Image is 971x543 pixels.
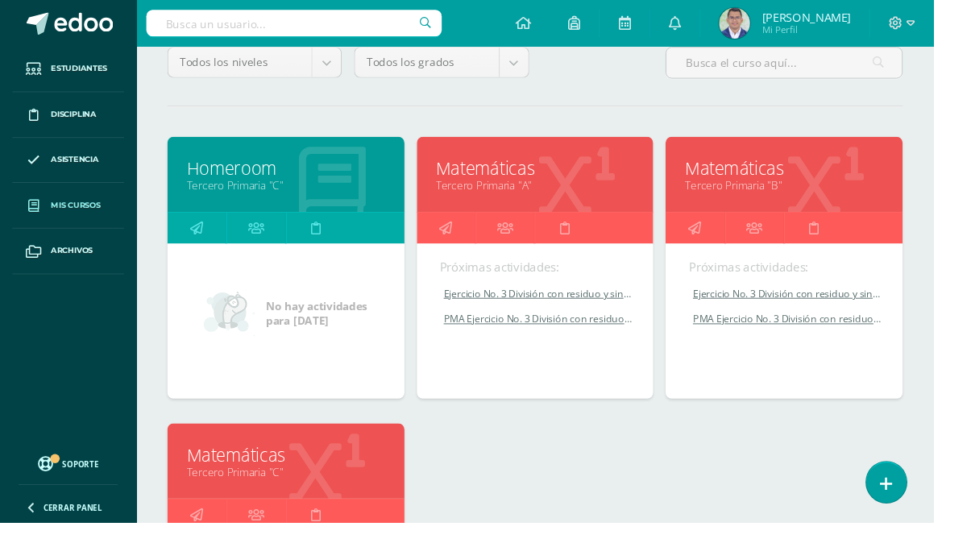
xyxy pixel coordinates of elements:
[792,10,885,26] span: [PERSON_NAME]
[13,238,129,285] a: Archivos
[194,483,400,498] a: Tercero Primaria "C"
[187,49,312,80] span: Todos los niveles
[792,24,885,38] span: Mi Perfil
[458,325,658,338] a: PMA Ejercicio No. 3 División con residuo y sin residuo
[276,310,382,341] span: No hay actividades para [DATE]
[712,162,919,187] a: Matemáticas
[748,8,780,40] img: 0ff62ea00de1e6c3dce2ba1c76bafaf1.png
[716,298,916,312] a: Ejercicio No. 3 División con residuo y sin residuo
[53,207,105,220] span: Mis cursos
[13,190,129,238] a: Mis cursos
[454,184,660,200] a: Tercero Primaria "A"
[381,49,506,80] span: Todos los grados
[716,269,915,286] div: Próximas actividades:
[65,477,103,488] span: Soporte
[194,184,400,200] a: Tercero Primaria "C"
[53,255,97,267] span: Archivos
[458,298,658,312] a: Ejercicio No. 3 División con residuo y sin residuo
[212,301,265,350] img: no_activities_small.png
[693,49,938,81] input: Busca el curso aquí...
[194,162,400,187] a: Homeroom
[19,470,122,492] a: Soporte
[712,184,919,200] a: Tercero Primaria "B"
[458,269,656,286] div: Próximas actividades:
[45,522,106,533] span: Cerrar panel
[13,96,129,143] a: Disciplina
[454,162,660,187] a: Matemáticas
[13,143,129,191] a: Asistencia
[716,325,916,338] a: PMA Ejercicio No. 3 División con residuo y sin residuo
[53,65,112,78] span: Estudiantes
[369,49,549,80] a: Todos los grados
[53,160,103,172] span: Asistencia
[175,49,355,80] a: Todos los niveles
[13,48,129,96] a: Estudiantes
[53,113,101,126] span: Disciplina
[194,460,400,485] a: Matemáticas
[152,10,459,38] input: Busca un usuario...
